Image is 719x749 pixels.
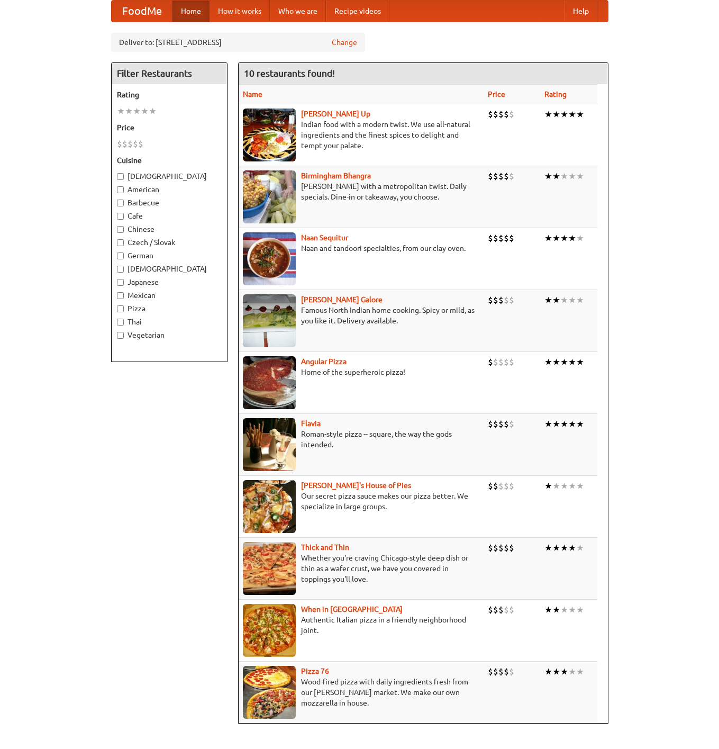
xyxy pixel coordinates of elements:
[498,418,504,430] li: $
[560,418,568,430] li: ★
[568,418,576,430] li: ★
[560,480,568,492] li: ★
[509,109,514,120] li: $
[560,170,568,182] li: ★
[112,63,227,84] h4: Filter Restaurants
[117,226,124,233] input: Chinese
[493,294,498,306] li: $
[576,294,584,306] li: ★
[493,170,498,182] li: $
[243,109,296,161] img: curryup.jpg
[560,542,568,554] li: ★
[125,105,133,117] li: ★
[117,171,222,182] label: [DEMOGRAPHIC_DATA]
[544,418,552,430] li: ★
[117,305,124,312] input: Pizza
[568,170,576,182] li: ★
[301,357,347,366] a: Angular Pizza
[117,197,222,208] label: Barbecue
[498,542,504,554] li: $
[498,170,504,182] li: $
[544,170,552,182] li: ★
[117,155,222,166] h5: Cuisine
[504,666,509,678] li: $
[504,418,509,430] li: $
[117,213,124,220] input: Cafe
[488,480,493,492] li: $
[301,605,403,613] a: When in [GEOGRAPHIC_DATA]
[117,239,124,246] input: Czech / Slovak
[544,542,552,554] li: ★
[111,33,365,52] div: Deliver to: [STREET_ADDRESS]
[117,292,124,299] input: Mexican
[117,266,124,273] input: [DEMOGRAPHIC_DATA]
[301,172,371,180] a: Birmingham Bhangra
[243,418,296,471] img: flavia.jpg
[117,252,124,259] input: German
[560,666,568,678] li: ★
[560,356,568,368] li: ★
[301,110,370,118] b: [PERSON_NAME] Up
[243,676,480,708] p: Wood-fired pizza with daily ingredients fresh from our [PERSON_NAME] market. We make our own mozz...
[117,211,222,221] label: Cafe
[117,317,222,327] label: Thai
[498,109,504,120] li: $
[133,138,138,150] li: $
[565,1,597,22] a: Help
[112,1,172,22] a: FoodMe
[552,232,560,244] li: ★
[493,666,498,678] li: $
[493,480,498,492] li: $
[509,170,514,182] li: $
[243,491,480,512] p: Our secret pizza sauce makes our pizza better. We specialize in large groups.
[544,480,552,492] li: ★
[552,418,560,430] li: ★
[117,138,122,150] li: $
[149,105,157,117] li: ★
[504,542,509,554] li: $
[552,604,560,616] li: ★
[568,356,576,368] li: ★
[243,429,480,450] p: Roman-style pizza -- square, the way the gods intended.
[493,109,498,120] li: $
[552,170,560,182] li: ★
[301,419,321,428] a: Flavia
[301,543,349,552] a: Thick and Thin
[504,232,509,244] li: $
[243,243,480,254] p: Naan and tandoori specialties, from our clay oven.
[141,105,149,117] li: ★
[568,604,576,616] li: ★
[243,604,296,657] img: wheninrome.jpg
[552,109,560,120] li: ★
[552,294,560,306] li: ★
[568,294,576,306] li: ★
[301,667,329,675] b: Pizza 76
[117,290,222,301] label: Mexican
[243,170,296,223] img: bhangra.jpg
[243,367,480,377] p: Home of the superheroic pizza!
[509,480,514,492] li: $
[576,604,584,616] li: ★
[509,542,514,554] li: $
[117,224,222,234] label: Chinese
[576,418,584,430] li: ★
[552,356,560,368] li: ★
[493,232,498,244] li: $
[544,109,552,120] li: ★
[488,294,493,306] li: $
[301,295,383,304] b: [PERSON_NAME] Galore
[509,418,514,430] li: $
[552,666,560,678] li: ★
[117,279,124,286] input: Japanese
[560,294,568,306] li: ★
[504,356,509,368] li: $
[504,170,509,182] li: $
[301,233,348,242] b: Naan Sequitur
[509,666,514,678] li: $
[244,68,335,78] ng-pluralize: 10 restaurants found!
[488,232,493,244] li: $
[117,330,222,340] label: Vegetarian
[332,37,357,48] a: Change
